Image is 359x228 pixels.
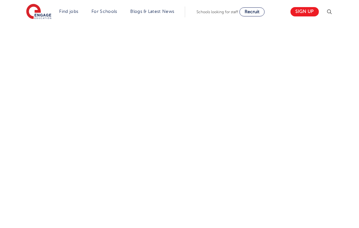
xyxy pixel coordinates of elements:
[290,7,319,16] a: Sign up
[26,4,51,20] img: Engage Education
[131,9,174,14] a: Blogs & Latest News
[245,9,259,14] span: Recruit
[239,7,265,16] a: Recruit
[196,10,238,14] span: Schools looking for staff
[91,9,117,14] a: For Schools
[59,9,79,14] a: Find jobs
